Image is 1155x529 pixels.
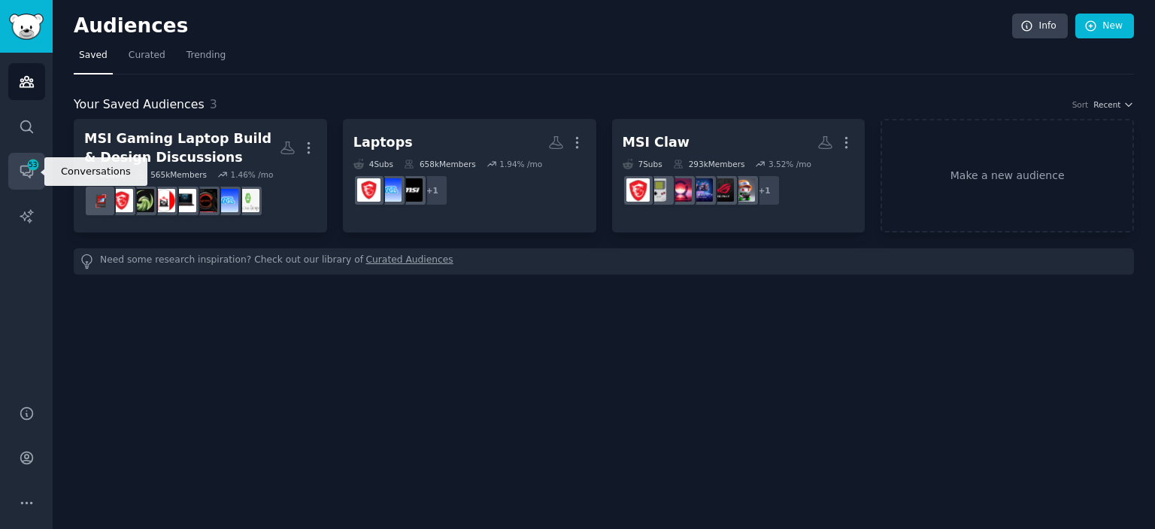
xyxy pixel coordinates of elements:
[623,133,690,152] div: MSI Claw
[236,189,259,212] img: LaptopDealsEurope
[74,14,1012,38] h2: Audiences
[499,159,542,169] div: 1.94 % /mo
[732,178,755,202] img: IndiaHandheldGaming
[1093,99,1120,110] span: Recent
[173,189,196,212] img: MSIGF65THIN
[181,44,231,74] a: Trending
[612,119,865,233] a: MSI Claw7Subs293kMembers3.52% /mo+1IndiaHandheldGamingROGAllyMSIClaw_OfficialLegionGoHandheldsMSI...
[152,189,175,212] img: LaptopDealsCanada
[8,153,45,190] a: 53
[353,159,393,169] div: 4 Sub s
[131,189,154,212] img: MSI_Bravo_15_and_17
[89,189,112,212] img: LaptopDeals
[623,159,662,169] div: 7 Sub s
[74,44,113,74] a: Saved
[881,119,1134,233] a: Make a new audience
[84,129,280,166] div: MSI Gaming Laptop Build & Design Discussions
[366,254,453,269] a: Curated Audiences
[399,178,423,202] img: MSI_Gaming
[9,14,44,40] img: GummySearch logo
[129,49,165,62] span: Curated
[74,119,327,233] a: MSI Gaming Laptop Build & Design Discussions8Subs565kMembers1.46% /moLaptopDealsEuropeGamingLapto...
[749,175,781,206] div: + 1
[343,119,596,233] a: Laptops4Subs658kMembers1.94% /mo+1MSI_GamingGamingLaptopsMSILaptops
[1012,14,1068,39] a: Info
[668,178,692,202] img: LegionGo
[768,159,811,169] div: 3.52 % /mo
[1093,99,1134,110] button: Recent
[186,49,226,62] span: Trending
[79,49,108,62] span: Saved
[123,44,171,74] a: Curated
[647,178,671,202] img: Handhelds
[357,178,380,202] img: MSILaptops
[353,133,413,152] div: Laptops
[404,159,476,169] div: 658k Members
[417,175,448,206] div: + 1
[215,189,238,212] img: GamingLaptops
[210,97,217,111] span: 3
[711,178,734,202] img: ROGAlly
[194,189,217,212] img: mffpc
[135,169,207,180] div: 565k Members
[690,178,713,202] img: MSIClaw_Official
[74,248,1134,275] div: Need some research inspiration? Check out our library of
[110,189,133,212] img: MSILaptops
[673,159,745,169] div: 293k Members
[1075,14,1134,39] a: New
[74,96,205,114] span: Your Saved Audiences
[84,169,124,180] div: 8 Sub s
[26,160,40,170] span: 53
[1072,99,1089,110] div: Sort
[378,178,402,202] img: GamingLaptops
[626,178,650,202] img: MSIClaw
[230,169,273,180] div: 1.46 % /mo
